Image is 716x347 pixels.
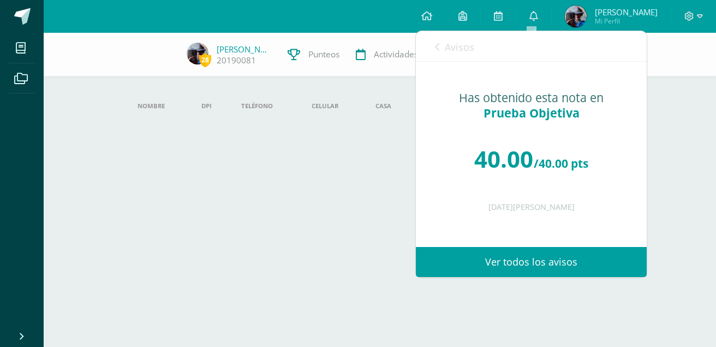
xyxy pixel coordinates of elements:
span: /40.00 pts [534,156,588,171]
span: 40.00 [474,143,533,174]
a: 20190081 [217,55,256,66]
span: Prueba Objetiva [484,105,580,121]
span: Avisos [445,40,474,54]
span: Mi Perfil [595,16,658,26]
a: Actividades [348,33,426,77]
th: Correo electrónico [414,94,537,118]
a: Punteos [279,33,348,77]
img: 99756b3123a35decbee9b4b00912208d.png [565,5,587,27]
a: Ver todos los avisos [416,247,647,277]
img: 99756b3123a35decbee9b4b00912208d.png [187,43,208,64]
span: Actividades [374,49,418,60]
span: [PERSON_NAME] [595,7,658,17]
th: Casa [367,94,415,118]
span: 28 [199,53,211,67]
a: [PERSON_NAME] [217,44,271,55]
th: Teléfono [232,94,303,118]
th: Celular [303,94,366,118]
div: Has obtenido esta nota en [438,90,625,121]
th: Nombre [129,94,193,118]
span: Punteos [308,49,339,60]
th: DPI [193,94,232,118]
div: [DATE][PERSON_NAME] [438,203,625,212]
